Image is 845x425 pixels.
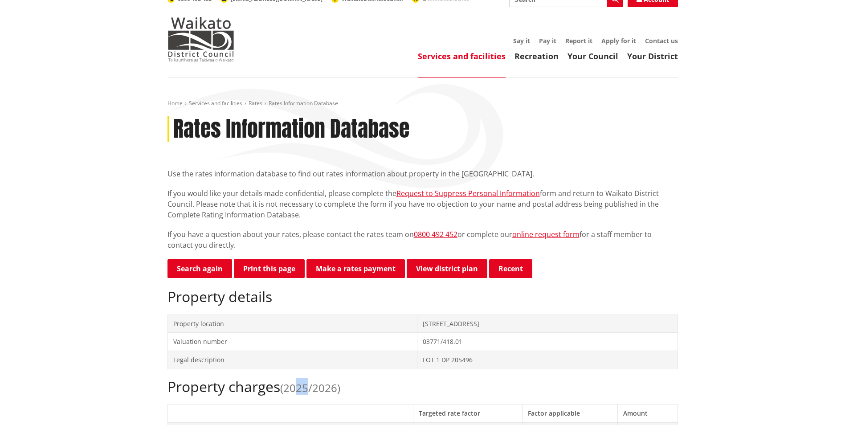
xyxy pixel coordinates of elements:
td: 03771/418.01 [417,333,678,351]
a: Rates [249,99,262,107]
a: View district plan [407,259,487,278]
a: Contact us [645,37,678,45]
td: LOT 1 DP 205496 [417,351,678,369]
a: Request to Suppress Personal Information [396,188,540,198]
a: Pay it [539,37,556,45]
a: Services and facilities [189,99,242,107]
iframe: Messenger Launcher [804,388,836,420]
span: (2025/2026) [280,380,340,395]
a: Make a rates payment [306,259,405,278]
a: Say it [513,37,530,45]
a: Apply for it [601,37,636,45]
a: Your Council [567,51,618,61]
a: 0800 492 452 [414,229,457,239]
a: Home [167,99,183,107]
td: Property location [167,315,417,333]
td: Valuation number [167,333,417,351]
p: If you have a question about your rates, please contact the rates team on or complete our for a s... [167,229,678,250]
a: Your District [627,51,678,61]
p: If you would like your details made confidential, please complete the form and return to Waikato ... [167,188,678,220]
h2: Property details [167,288,678,305]
button: Print this page [234,259,305,278]
img: Waikato District Council - Te Kaunihera aa Takiwaa o Waikato [167,17,234,61]
td: Legal description [167,351,417,369]
h2: Property charges [167,378,678,395]
nav: breadcrumb [167,100,678,107]
p: Use the rates information database to find out rates information about property in the [GEOGRAPHI... [167,168,678,179]
button: Recent [489,259,532,278]
td: [STREET_ADDRESS] [417,315,678,333]
th: Factor applicable [523,404,618,422]
span: Rates Information Database [269,99,338,107]
h1: Rates Information Database [173,116,409,142]
a: Services and facilities [418,51,506,61]
a: Recreation [514,51,559,61]
a: online request form [512,229,580,239]
a: Report it [565,37,592,45]
a: Search again [167,259,232,278]
th: Amount [618,404,678,422]
th: Targeted rate factor [413,404,523,422]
